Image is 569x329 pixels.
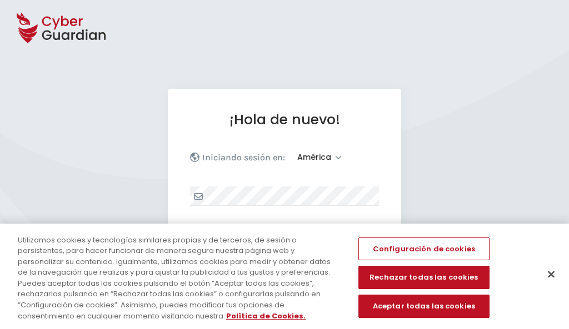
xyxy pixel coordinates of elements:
[226,311,306,321] a: Más información sobre su privacidad, se abre en una nueva pestaña
[202,152,285,163] p: Iniciando sesión en:
[18,235,341,321] div: Utilizamos cookies y tecnologías similares propias y de terceros, de sesión o persistentes, para ...
[358,237,490,261] button: Configuración de cookies, Abre el cuadro de diálogo del centro de preferencias.
[539,262,563,287] button: Cerrar
[358,295,490,318] button: Aceptar todas las cookies
[358,266,490,290] button: Rechazar todas las cookies
[190,111,379,128] h1: ¡Hola de nuevo!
